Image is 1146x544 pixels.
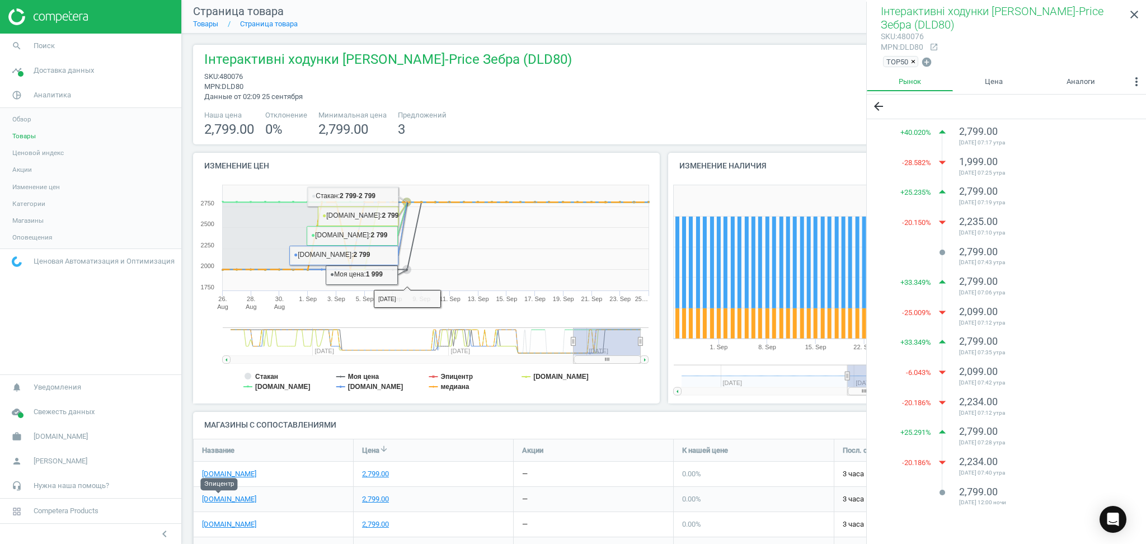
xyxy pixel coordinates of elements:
[193,153,660,179] h4: Изменение цен
[299,296,317,302] tspan: 1. Sep
[959,289,1118,297] span: [DATE] 07:06 утра
[204,92,303,101] span: Данные от 02:09 25 сентября
[900,128,931,138] span: + 40.020 %
[939,249,946,256] i: lens
[362,445,379,455] span: Цена
[202,519,256,529] a: [DOMAIN_NAME]
[219,72,243,81] span: 480076
[934,154,951,171] i: arrow_drop_down
[854,344,875,350] tspan: 22. Sep
[379,444,388,453] i: arrow_downward
[522,519,528,529] div: —
[959,276,998,288] span: 2,799.00
[6,475,27,496] i: headset_mic
[34,432,88,442] span: [DOMAIN_NAME]
[318,110,387,120] span: Минимальная цена
[6,85,27,106] i: pie_chart_outlined
[201,262,214,269] text: 2000
[12,165,32,174] span: Акции
[204,110,254,120] span: Наша цена
[151,527,179,541] button: chevron_left
[959,319,1118,327] span: [DATE] 07:12 утра
[240,20,298,28] a: Страница товара
[758,344,776,350] tspan: 8. Sep
[934,184,951,201] i: arrow_drop_up
[959,379,1118,387] span: [DATE] 07:42 утра
[218,296,227,302] tspan: 26.
[193,20,218,28] a: Товары
[255,373,278,381] tspan: Стакан
[959,426,998,438] span: 2,799.00
[939,489,946,496] i: lens
[200,478,237,490] div: Эпицентр
[348,373,379,381] tspan: Моя цена
[327,296,345,302] tspan: 3. Sep
[348,383,403,391] tspan: [DOMAIN_NAME]
[805,344,826,350] tspan: 15. Sep
[934,364,951,381] i: arrow_drop_down
[934,214,951,231] i: arrow_drop_down
[12,132,36,140] span: Товары
[934,394,951,411] i: arrow_drop_down
[1130,75,1143,88] i: more_vert
[682,470,701,478] span: 0.00 %
[6,377,27,398] i: notifications
[959,365,998,377] span: 2,099.00
[881,43,898,51] span: mpn
[34,90,71,100] span: Аналитика
[398,121,405,137] span: 3
[34,456,87,466] span: [PERSON_NAME]
[906,368,931,378] span: -6.043 %
[934,424,951,441] i: arrow_drop_up
[34,65,94,76] span: Доставка данных
[959,409,1118,417] span: [DATE] 07:12 утра
[362,519,389,529] div: 2,799.00
[581,296,603,302] tspan: 21. Sep
[902,158,931,168] span: -28.582 %
[439,296,461,302] tspan: 11. Sep
[12,115,31,124] span: Обзор
[201,242,214,248] text: 2250
[158,527,171,541] i: chevron_left
[202,445,234,455] span: Название
[204,121,254,137] span: 2,799.00
[34,382,81,392] span: Уведомления
[34,407,95,417] span: Свежесть данных
[900,338,931,348] span: + 33.349 %
[843,519,986,529] span: 3 часа назад
[318,121,368,137] span: 2,799.00
[265,110,307,120] span: Отклонение
[522,469,528,479] div: —
[362,469,389,479] div: 2,799.00
[959,125,998,137] span: 2,799.00
[959,396,998,407] span: 2,234.00
[34,41,55,51] span: Поиск
[34,256,175,266] span: Ценовая Автоматизация и Оптимизация
[12,256,22,267] img: wGWNvw8QSZomAAAAABJRU5ErkJggg==
[959,336,998,348] span: 2,799.00
[496,296,517,302] tspan: 15. Sep
[911,58,915,66] span: ×
[682,520,701,528] span: 0.00 %
[911,57,918,67] button: ×
[12,216,44,225] span: Магазины
[867,95,890,119] button: arrow_back
[959,215,998,227] span: 2,235.00
[682,495,701,503] span: 0.00 %
[900,278,931,288] span: + 33.349 %
[959,156,998,167] span: 1,999.00
[934,334,951,351] i: arrow_drop_up
[843,445,879,455] span: Посл. скан
[902,458,931,468] span: -20.186 %
[522,494,528,504] div: —
[959,486,998,498] span: 2,799.00
[668,153,898,179] h4: Изменение наличия
[356,296,374,302] tspan: 5. Sep
[193,412,1135,438] h4: Магазины с сопоставлениями
[959,169,1118,177] span: [DATE] 07:25 утра
[8,8,88,25] img: ajHJNr6hYgQAAAAASUVORK5CYII=
[609,296,631,302] tspan: 23. Sep
[1100,506,1126,533] div: Open Intercom Messenger
[34,481,109,491] span: Нужна наша помощь?
[6,426,27,447] i: work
